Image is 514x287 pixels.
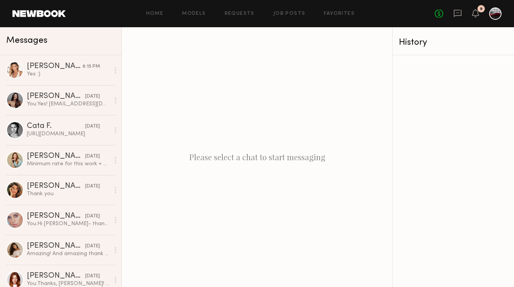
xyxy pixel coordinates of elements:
[27,242,85,250] div: [PERSON_NAME]
[27,182,85,190] div: [PERSON_NAME]
[27,272,85,280] div: [PERSON_NAME]
[146,11,164,16] a: Home
[480,7,483,11] div: 9
[324,11,355,16] a: Favorites
[85,213,100,220] div: [DATE]
[27,212,85,220] div: [PERSON_NAME]
[27,152,85,160] div: [PERSON_NAME]
[85,153,100,160] div: [DATE]
[225,11,255,16] a: Requests
[85,123,100,130] div: [DATE]
[27,93,85,100] div: [PERSON_NAME]
[27,130,110,138] div: [URL][DOMAIN_NAME]
[273,11,306,16] a: Job Posts
[122,27,392,287] div: Please select a chat to start messaging
[6,36,47,45] span: Messages
[27,250,110,257] div: Amazing! And amazing thank you!
[85,93,100,100] div: [DATE]
[27,100,110,108] div: You: Yes! [EMAIL_ADDRESS][DOMAIN_NAME]
[85,243,100,250] div: [DATE]
[27,63,82,70] div: [PERSON_NAME] [PERSON_NAME]
[27,70,110,78] div: Yes :)
[399,38,508,47] div: History
[27,160,110,168] div: Minimum rate for this work + usage is 2K
[85,273,100,280] div: [DATE]
[27,190,110,198] div: Thank you
[27,220,110,227] div: You: Hi [PERSON_NAME]- thank you so much! It was great working with you :)
[182,11,206,16] a: Models
[82,63,100,70] div: 8:15 PM
[27,122,85,130] div: Cata F.
[85,183,100,190] div: [DATE]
